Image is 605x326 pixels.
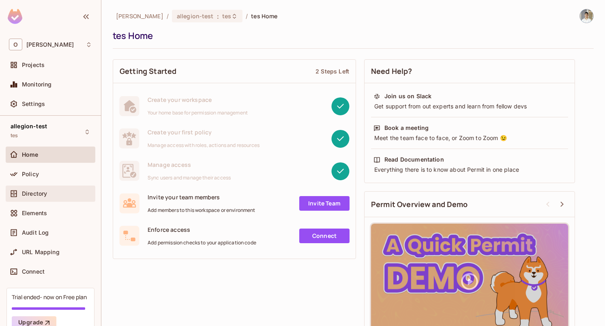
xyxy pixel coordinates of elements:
span: Getting Started [120,66,176,76]
span: tes [222,12,231,20]
span: Create your first policy [148,128,260,136]
span: Directory [22,190,47,197]
span: Manage access [148,161,231,168]
span: Add members to this workspace or environment [148,207,255,214]
a: Connect [299,229,350,243]
span: Permit Overview and Demo [371,199,468,209]
span: Enforce access [148,226,256,233]
span: Add permission checks to your application code [148,240,256,246]
span: Policy [22,171,39,177]
span: Settings [22,101,45,107]
span: Sync users and manage their access [148,175,231,181]
div: Meet the team face to face, or Zoom to Zoom 😉 [373,134,566,142]
span: Home [22,151,39,158]
div: tes Home [113,30,590,42]
span: the active workspace [116,12,163,20]
span: Create your workspace [148,96,248,104]
div: 2 Steps Left [315,67,349,75]
span: allegion-test [177,12,214,20]
span: Workspace: Omer Test [26,41,74,48]
span: tes [11,132,18,139]
span: Manage access with roles, actions and resources [148,142,260,149]
div: Trial ended- now on Free plan [12,293,87,301]
img: SReyMgAAAABJRU5ErkJggg== [8,9,22,24]
span: : [217,13,219,19]
span: Connect [22,268,45,275]
span: Invite your team members [148,193,255,201]
span: Monitoring [22,81,52,88]
a: Invite Team [299,196,350,211]
span: Your home base for permission management [148,110,248,116]
li: / [246,12,248,20]
span: O [9,39,22,50]
span: Audit Log [22,229,49,236]
div: Read Documentation [384,155,444,164]
span: Projects [22,62,45,68]
span: allegion-test [11,123,47,130]
span: Elements [22,210,47,216]
div: Everything there is to know about Permit in one place [373,166,566,174]
span: URL Mapping [22,249,60,255]
img: Omer Zuarets [580,9,593,23]
div: Book a meeting [384,124,429,132]
div: Join us on Slack [384,92,431,100]
span: Need Help? [371,66,412,76]
span: tes Home [251,12,277,20]
li: / [167,12,169,20]
div: Get support from out experts and learn from fellow devs [373,102,566,110]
